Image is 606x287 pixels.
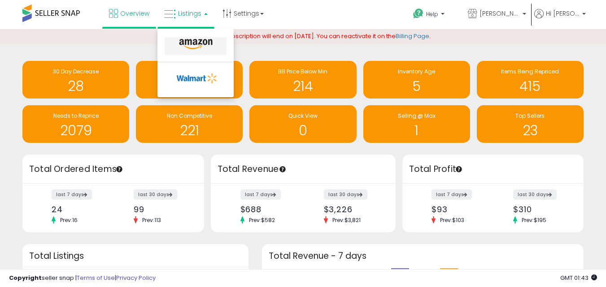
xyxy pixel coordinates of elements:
[477,61,584,99] a: Items Being Repriced 415
[218,163,389,176] h3: Total Revenue
[436,216,469,224] span: Prev: $103
[546,9,580,18] span: Hi [PERSON_NAME]
[432,205,486,214] div: $93
[324,205,380,214] div: $3,226
[116,274,156,282] a: Privacy Policy
[134,205,188,214] div: 99
[477,105,584,143] a: Top Sellers 23
[432,189,472,200] label: last 7 days
[56,216,82,224] span: Prev: 16
[22,105,129,143] a: Needs to Reprice 2079
[288,112,318,120] span: Quick View
[254,79,352,94] h1: 214
[560,274,597,282] span: 2025-08-13 01:43 GMT
[178,9,201,18] span: Listings
[455,165,463,173] div: Tooltip anchor
[249,61,356,99] a: BB Price Below Min 214
[176,32,431,40] span: Your Seller Snap subscription will end on [DATE]. You can reactivate it on the .
[115,165,123,173] div: Tooltip anchor
[9,274,156,283] div: seller snap | |
[77,274,115,282] a: Terms of Use
[426,10,438,18] span: Help
[501,68,559,75] span: Items Being Repriced
[138,216,166,224] span: Prev: 113
[136,61,243,99] a: BB Drop in 7d 50
[363,105,470,143] a: Selling @ Max 1
[240,205,296,214] div: $688
[481,123,579,138] h1: 23
[279,165,287,173] div: Tooltip anchor
[368,123,466,138] h1: 1
[249,105,356,143] a: Quick View 0
[517,216,551,224] span: Prev: $195
[368,79,466,94] h1: 5
[22,61,129,99] a: 30 Day Decrease 28
[269,253,577,259] h3: Total Revenue - 7 days
[167,112,212,120] span: Non Competitive
[27,79,125,94] h1: 28
[481,79,579,94] h1: 415
[53,112,99,120] span: Needs to Reprice
[136,105,243,143] a: Non Competitive 221
[29,163,197,176] h3: Total Ordered Items
[363,61,470,99] a: Inventory Age 5
[328,216,365,224] span: Prev: $3,821
[53,68,99,75] span: 30 Day Decrease
[29,253,242,259] h3: Total Listings
[244,216,279,224] span: Prev: $582
[406,1,460,29] a: Help
[278,68,327,75] span: BB Price Below Min
[254,123,352,138] h1: 0
[52,205,106,214] div: 24
[513,189,557,200] label: last 30 days
[409,163,577,176] h3: Total Profit
[413,8,424,19] i: Get Help
[52,189,92,200] label: last 7 days
[396,32,429,40] a: Billing Page
[515,112,545,120] span: Top Sellers
[412,268,436,274] span: previous
[513,205,568,214] div: $310
[120,9,149,18] span: Overview
[480,9,520,18] span: [PERSON_NAME] & Company
[134,189,177,200] label: last 30 days
[240,189,281,200] label: last 7 days
[398,112,436,120] span: Selling @ Max
[534,9,586,29] a: Hi [PERSON_NAME]
[398,68,435,75] span: Inventory Age
[27,123,125,138] h1: 2079
[140,79,238,94] h1: 50
[140,123,238,138] h1: 221
[461,268,480,274] span: current
[324,189,367,200] label: last 30 days
[9,274,42,282] strong: Copyright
